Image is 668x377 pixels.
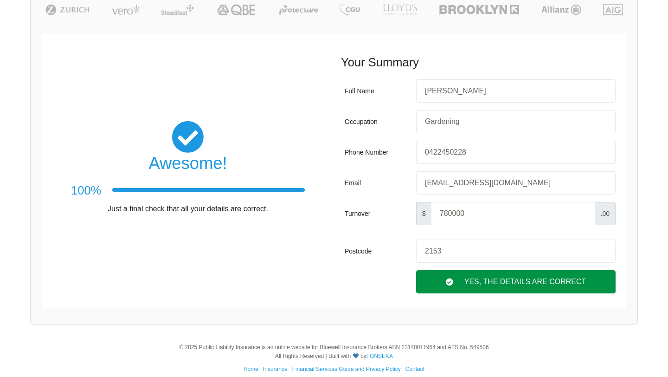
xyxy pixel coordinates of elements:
a: Financial Services Guide and Privacy Policy [292,366,401,372]
div: Full Name [345,79,412,103]
a: Home [244,366,258,372]
img: Zurich | Public Liability Insurance [41,4,94,15]
img: Brooklyn | Public Liability Insurance [436,4,522,15]
span: $ [416,202,432,225]
div: Phone Number [345,141,412,164]
img: Vero | Public Liability Insurance [108,4,143,15]
a: FONSEKA [366,353,393,359]
img: Protecsure | Public Liability Insurance [276,4,322,15]
img: LLOYD's | Public Liability Insurance [378,4,422,15]
div: Postcode [345,240,412,263]
input: Your occupation [416,110,616,133]
div: Email [345,171,412,195]
h3: Your Summary [341,54,619,71]
input: Your email [416,171,616,195]
div: Yes, The Details are correct [416,270,616,293]
h3: 100% [71,182,101,199]
img: QBE | Public Liability Insurance [212,4,262,15]
div: Turnover [345,202,412,225]
img: CGU | Public Liability Insurance [336,4,364,15]
img: Steadfast | Public Liability Insurance [157,4,198,15]
div: Occupation [345,110,412,133]
input: Your turnover [431,202,595,225]
img: Allianz | Public Liability Insurance [537,4,586,15]
span: .00 [595,202,616,225]
input: Your first and last names [416,79,616,103]
a: Insurance [263,366,288,372]
a: Contact [405,366,424,372]
h2: Awesome! [71,153,305,174]
img: AIG | Public Liability Insurance [599,4,627,15]
p: Just a final check that all your details are correct. [71,204,305,214]
input: Your postcode [416,240,616,263]
input: Your phone number, eg: +61xxxxxxxxxx / 0xxxxxxxxx [416,141,616,164]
